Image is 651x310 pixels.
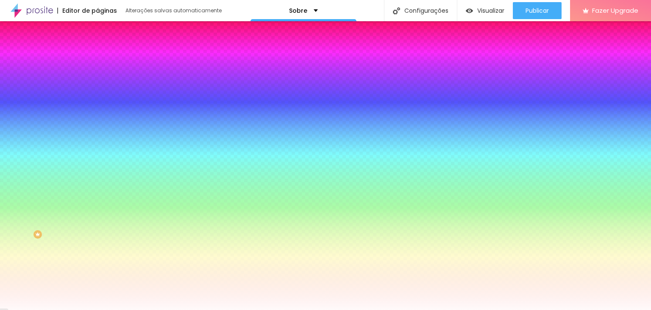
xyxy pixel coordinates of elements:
[526,7,549,14] span: Publicar
[457,2,513,19] button: Visualizar
[289,8,307,14] p: Sobre
[513,2,562,19] button: Publicar
[125,8,223,13] div: Alterações salvas automaticamente
[466,7,473,14] img: view-1.svg
[393,7,400,14] img: Icone
[592,7,638,14] span: Fazer Upgrade
[57,8,117,14] div: Editor de páginas
[477,7,504,14] span: Visualizar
